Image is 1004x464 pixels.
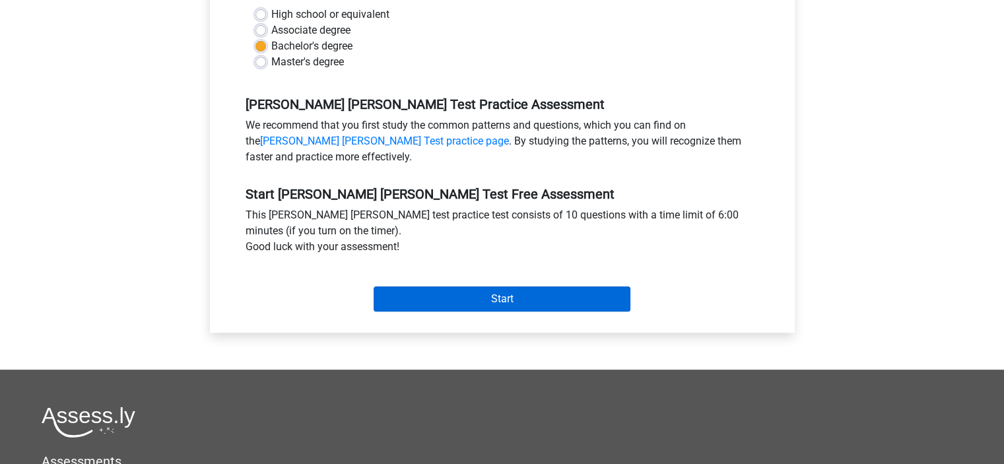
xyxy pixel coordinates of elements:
[374,286,630,312] input: Start
[271,7,389,22] label: High school or equivalent
[271,22,351,38] label: Associate degree
[260,135,509,147] a: [PERSON_NAME] [PERSON_NAME] Test practice page
[42,407,135,438] img: Assessly logo
[271,54,344,70] label: Master's degree
[271,38,352,54] label: Bachelor's degree
[236,117,769,170] div: We recommend that you first study the common patterns and questions, which you can find on the . ...
[246,186,759,202] h5: Start [PERSON_NAME] [PERSON_NAME] Test Free Assessment
[236,207,769,260] div: This [PERSON_NAME] [PERSON_NAME] test practice test consists of 10 questions with a time limit of...
[246,96,759,112] h5: [PERSON_NAME] [PERSON_NAME] Test Practice Assessment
